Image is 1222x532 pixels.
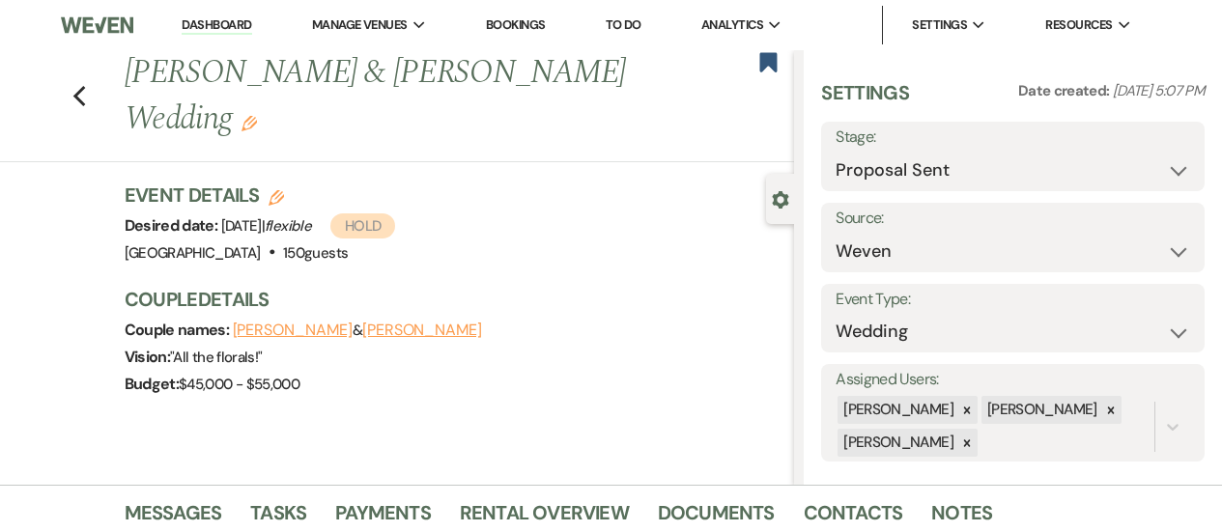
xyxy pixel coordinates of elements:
[912,15,967,35] span: Settings
[836,286,1190,314] label: Event Type:
[125,50,653,142] h1: [PERSON_NAME] & [PERSON_NAME] Wedding
[125,215,221,236] span: Desired date:
[125,347,171,367] span: Vision:
[125,320,233,340] span: Couple names:
[838,396,956,424] div: [PERSON_NAME]
[701,15,763,35] span: Analytics
[836,124,1190,152] label: Stage:
[283,243,348,263] span: 150 guests
[233,322,353,338] button: [PERSON_NAME]
[838,429,956,457] div: [PERSON_NAME]
[1113,81,1205,100] span: [DATE] 5:07 PM
[1018,81,1113,100] span: Date created:
[61,5,132,45] img: Weven Logo
[265,216,311,236] span: flexible
[312,15,408,35] span: Manage Venues
[362,322,482,338] button: [PERSON_NAME]
[821,79,909,122] h3: Settings
[981,396,1100,424] div: [PERSON_NAME]
[242,114,257,131] button: Edit
[170,348,263,367] span: " All the florals! "
[179,375,299,394] span: $45,000 - $55,000
[221,216,396,236] span: [DATE] |
[1045,15,1112,35] span: Resources
[182,16,251,35] a: Dashboard
[836,205,1190,233] label: Source:
[125,286,776,313] h3: Couple Details
[125,243,261,263] span: [GEOGRAPHIC_DATA]
[606,16,641,33] a: To Do
[330,213,395,238] span: Hold
[233,321,482,340] span: &
[836,366,1190,394] label: Assigned Users:
[125,182,396,209] h3: Event Details
[772,189,789,208] button: Close lead details
[486,16,546,33] a: Bookings
[125,374,180,394] span: Budget:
